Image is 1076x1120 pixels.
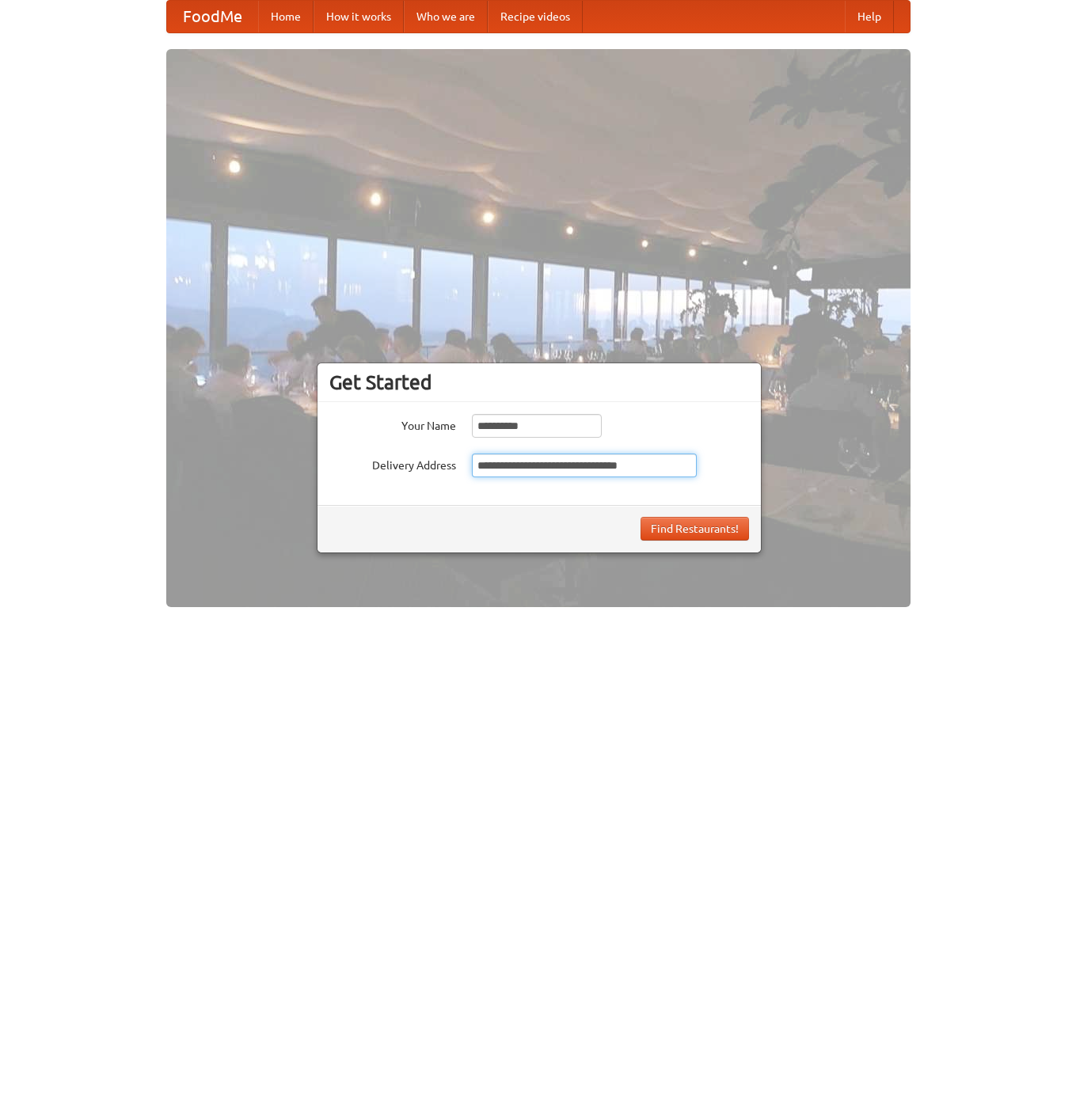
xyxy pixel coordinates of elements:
button: Find Restaurants! [641,517,749,541]
a: FoodMe [167,1,258,32]
a: Home [258,1,314,32]
a: Who we are [404,1,488,32]
a: Help [845,1,894,32]
h3: Get Started [329,370,749,394]
a: Recipe videos [488,1,583,32]
label: Your Name [329,414,456,434]
a: How it works [314,1,404,32]
label: Delivery Address [329,454,456,473]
